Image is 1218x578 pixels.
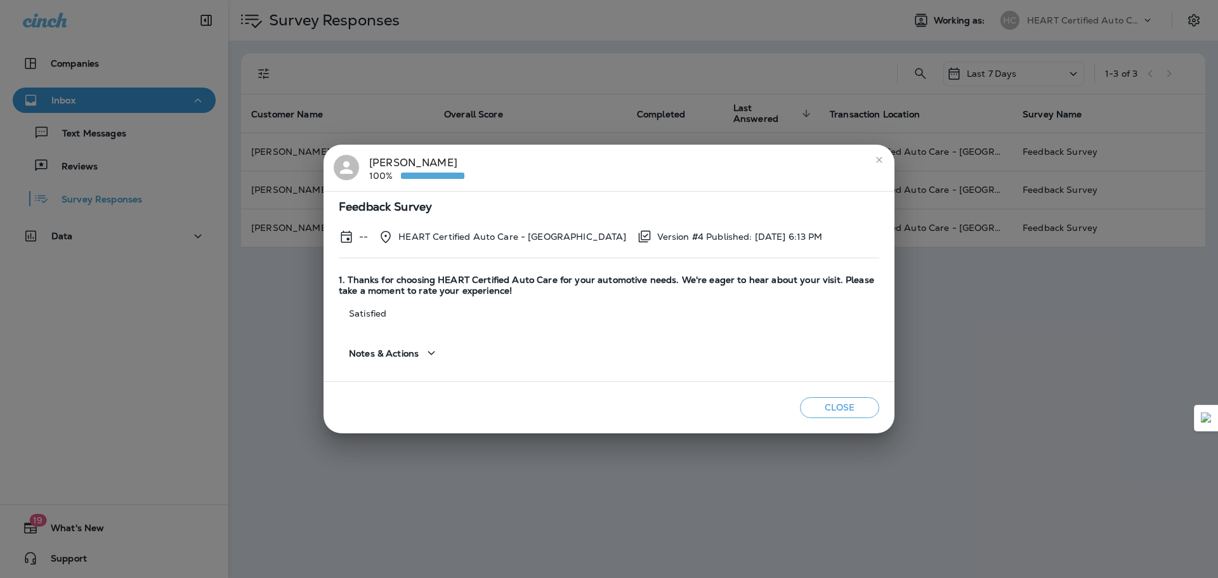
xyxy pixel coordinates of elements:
[359,232,368,242] p: --
[339,275,879,296] span: 1. Thanks for choosing HEART Certified Auto Care for your automotive needs. We're eager to hear a...
[1201,412,1212,424] img: Detect Auto
[369,171,401,181] p: 100%
[800,397,879,418] button: Close
[349,348,419,359] span: Notes & Actions
[339,308,879,319] p: Satisfied
[339,202,879,213] span: Feedback Survey
[398,232,626,242] p: HEART Certified Auto Care - [GEOGRAPHIC_DATA]
[657,232,823,242] p: Version #4 Published: [DATE] 6:13 PM
[869,150,889,170] button: close
[339,335,449,371] button: Notes & Actions
[369,155,464,181] div: [PERSON_NAME]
